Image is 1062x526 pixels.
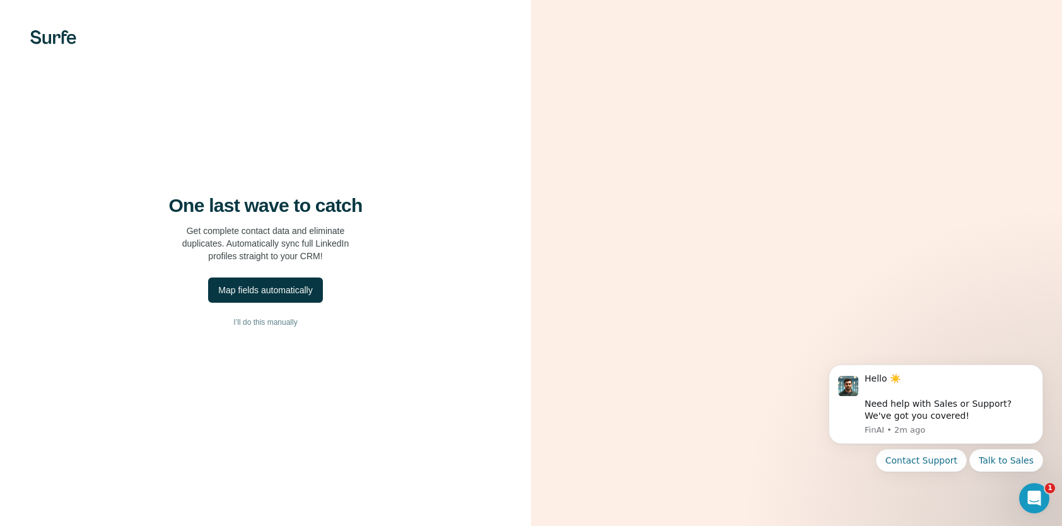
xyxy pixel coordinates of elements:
[810,350,1062,520] iframe: Intercom notifications message
[25,313,506,332] button: I’ll do this manually
[208,278,322,303] button: Map fields automatically
[182,225,349,262] p: Get complete contact data and eliminate duplicates. Automatically sync full LinkedIn profiles str...
[218,284,312,296] div: Map fields automatically
[1045,483,1055,493] span: 1
[30,30,76,44] img: Surfe's logo
[169,194,363,217] h4: One last wave to catch
[233,317,297,328] span: I’ll do this manually
[1019,483,1049,513] iframe: Intercom live chat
